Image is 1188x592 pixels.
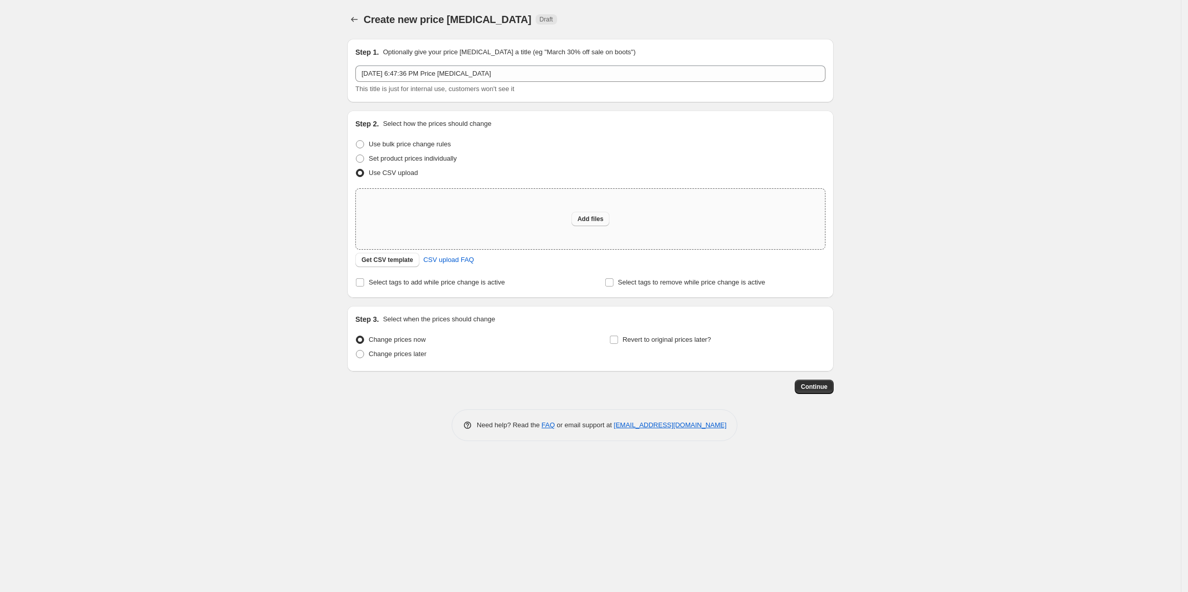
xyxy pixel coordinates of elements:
[578,215,604,223] span: Add files
[347,12,362,27] button: Price change jobs
[369,169,418,177] span: Use CSV upload
[355,65,825,82] input: 30% off holiday sale
[383,314,495,324] p: Select when the prices should change
[542,421,555,429] a: FAQ
[355,85,514,93] span: This title is just for internal use, customers won't see it
[355,314,379,324] h2: Step 3.
[540,15,553,24] span: Draft
[623,336,711,343] span: Revert to original prices later?
[423,255,474,265] span: CSV upload FAQ
[369,350,427,358] span: Change prices later
[355,253,419,267] button: Get CSV template
[801,383,828,391] span: Continue
[477,421,542,429] span: Need help? Read the
[795,380,834,394] button: Continue
[618,278,766,286] span: Select tags to remove while price change is active
[383,119,492,129] p: Select how the prices should change
[369,278,505,286] span: Select tags to add while price change is active
[364,14,532,25] span: Create new price [MEDICAL_DATA]
[369,336,426,343] span: Change prices now
[369,140,451,148] span: Use bulk price change rules
[417,252,480,268] a: CSV upload FAQ
[383,47,635,57] p: Optionally give your price [MEDICAL_DATA] a title (eg "March 30% off sale on boots")
[369,155,457,162] span: Set product prices individually
[362,256,413,264] span: Get CSV template
[355,119,379,129] h2: Step 2.
[555,421,614,429] span: or email support at
[355,47,379,57] h2: Step 1.
[571,212,610,226] button: Add files
[614,421,727,429] a: [EMAIL_ADDRESS][DOMAIN_NAME]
